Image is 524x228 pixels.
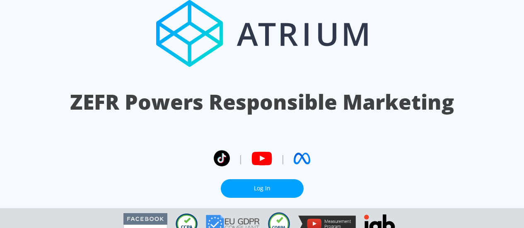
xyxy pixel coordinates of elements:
[238,152,243,165] span: |
[280,152,285,165] span: |
[221,179,304,198] a: Log In
[70,88,454,116] h1: ZEFR Powers Responsible Marketing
